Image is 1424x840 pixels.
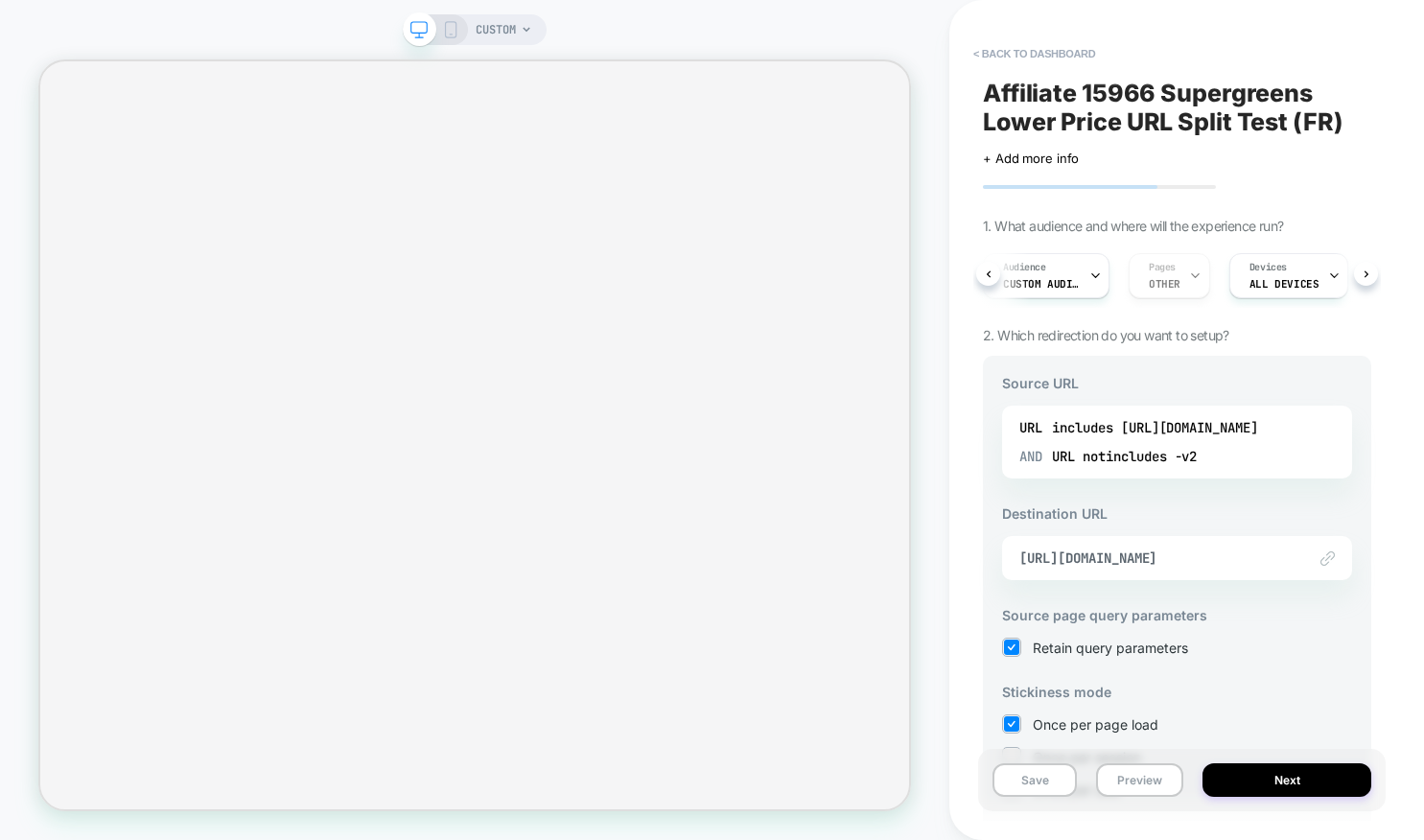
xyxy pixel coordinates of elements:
[1249,261,1287,274] span: Devices
[1003,277,1080,291] span: Custom Audience
[983,218,1283,234] span: 1. What audience and where will the experience run?
[1019,442,1335,471] div: URL
[1033,716,1158,733] span: Once per page load
[983,79,1371,136] span: Affiliate 15966 Supergreens Lower Price URL Split Test (FR)
[1019,549,1287,567] span: [URL][DOMAIN_NAME]
[1003,261,1046,274] span: Audience
[476,14,516,45] span: CUSTOM
[1052,413,1258,442] div: includes [URL][DOMAIN_NAME]
[1033,640,1188,656] span: Retain query parameters
[1002,607,1352,623] h3: Source page query parameters
[1249,277,1319,291] span: ALL DEVICES
[1002,684,1352,700] h3: Stickiness mode
[1019,413,1335,442] div: URL
[1002,505,1352,522] h3: Destination URL
[964,38,1105,69] button: < back to dashboard
[983,327,1229,343] span: 2. Which redirection do you want to setup?
[983,151,1079,166] span: + Add more info
[1019,442,1042,471] span: AND
[1096,763,1183,797] button: Preview
[1002,375,1352,391] h3: Source URL
[1083,442,1198,471] div: notincludes -v2
[1202,763,1371,797] button: Next
[1320,551,1335,566] img: edit
[992,763,1077,797] button: Save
